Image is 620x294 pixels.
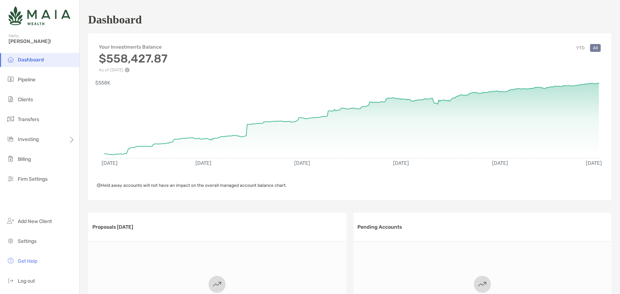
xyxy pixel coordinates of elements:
h3: $558,427.87 [99,52,167,65]
img: billing icon [6,154,15,163]
img: transfers icon [6,115,15,123]
img: clients icon [6,95,15,103]
img: logout icon [6,276,15,285]
span: Investing [18,136,39,142]
span: Log out [18,278,35,284]
h4: Your Investments Balance [99,44,167,50]
img: add_new_client icon [6,217,15,225]
img: Performance Info [125,67,130,72]
text: [DATE] [102,160,118,166]
text: [DATE] [195,160,211,166]
img: pipeline icon [6,75,15,83]
span: Pipeline [18,77,36,83]
button: All [590,44,601,52]
span: Billing [18,156,31,162]
span: [PERSON_NAME]! [9,38,75,44]
span: Add New Client [18,218,52,224]
text: [DATE] [492,160,508,166]
img: dashboard icon [6,55,15,64]
span: Get Help [18,258,37,264]
h1: Dashboard [88,13,142,26]
span: Settings [18,238,37,244]
img: investing icon [6,135,15,143]
text: [DATE] [294,160,310,166]
h3: Proposals [DATE] [92,224,133,230]
span: Dashboard [18,57,44,63]
text: $558K [95,80,110,86]
text: [DATE] [586,160,602,166]
img: Zoe Logo [9,3,70,28]
img: firm-settings icon [6,174,15,183]
span: Firm Settings [18,176,48,182]
button: YTD [573,44,587,52]
text: [DATE] [393,160,409,166]
span: Clients [18,97,33,103]
span: Transfers [18,116,39,123]
img: get-help icon [6,256,15,265]
span: Held away accounts will not have an impact on the overall managed account balance chart. [97,183,287,188]
p: As of [DATE] [99,67,167,72]
h3: Pending Accounts [358,224,402,230]
img: settings icon [6,236,15,245]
